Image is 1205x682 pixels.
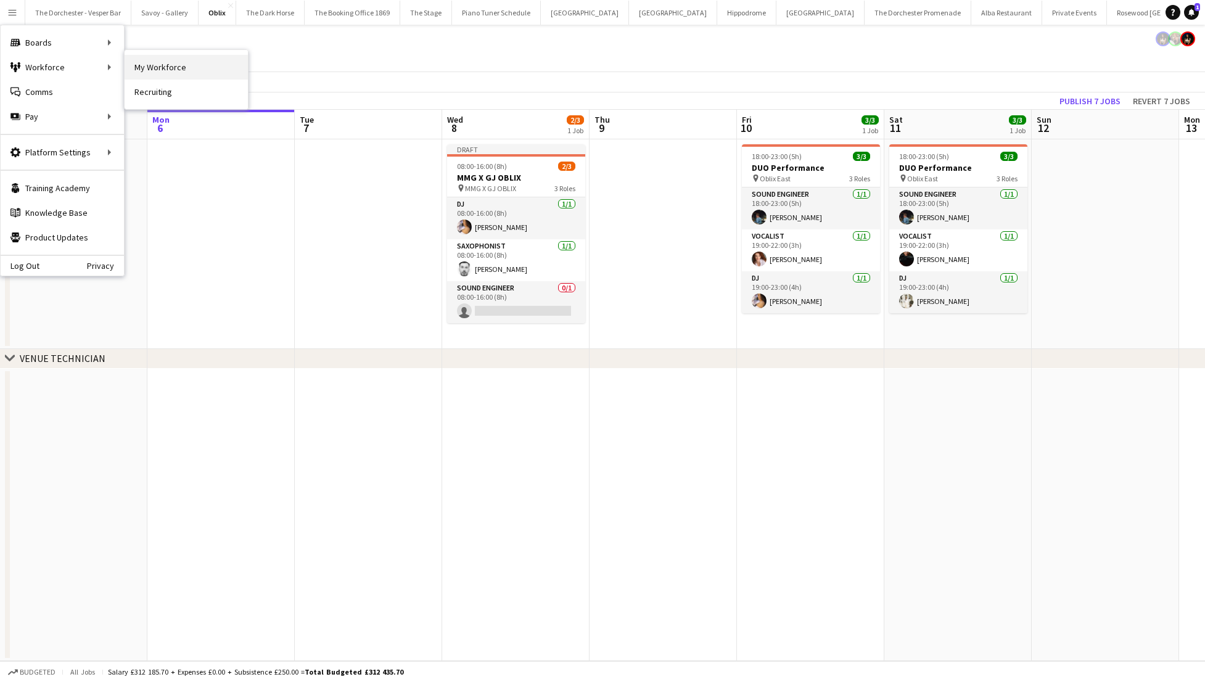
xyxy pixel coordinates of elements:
div: 1 Job [862,126,878,135]
button: Private Events [1042,1,1107,25]
a: My Workforce [125,55,248,80]
a: Privacy [87,261,124,271]
span: Mon [1184,114,1200,125]
span: 3 Roles [997,174,1018,183]
span: 2/3 [558,162,575,171]
span: All jobs [68,667,97,676]
span: Wed [447,114,463,125]
button: Oblix [199,1,236,25]
button: The Stage [400,1,452,25]
a: Log Out [1,261,39,271]
span: Oblix East [760,174,791,183]
div: Workforce [1,55,124,80]
span: 6 [150,121,170,135]
div: Salary £312 185.70 + Expenses £0.00 + Subsistence £250.00 = [108,667,403,676]
span: 1 [1195,3,1200,11]
span: 18:00-23:00 (5h) [899,152,949,161]
button: Publish 7 jobs [1055,93,1125,109]
button: The Dark Horse [236,1,305,25]
span: 12 [1035,121,1051,135]
span: 3/3 [1009,115,1026,125]
div: 1 Job [1010,126,1026,135]
a: 1 [1184,5,1199,20]
span: 3 Roles [554,184,575,193]
a: Recruiting [125,80,248,104]
button: Alba Restaurant [971,1,1042,25]
a: Knowledge Base [1,200,124,225]
h3: DUO Performance [742,162,880,173]
button: The Dorchester Promenade [865,1,971,25]
span: Thu [594,114,610,125]
app-card-role: Vocalist1/119:00-22:00 (3h)[PERSON_NAME] [742,229,880,271]
span: 3/3 [1000,152,1018,161]
span: Oblix East [907,174,938,183]
span: Fri [742,114,752,125]
div: Pay [1,104,124,129]
span: Sun [1037,114,1051,125]
span: 8 [445,121,463,135]
h3: MMG X GJ OBLIX [447,172,585,183]
button: The Dorchester - Vesper Bar [25,1,131,25]
app-card-role: DJ1/108:00-16:00 (8h)[PERSON_NAME] [447,197,585,239]
span: 3/3 [853,152,870,161]
button: Hippodrome [717,1,776,25]
button: Piano Tuner Schedule [452,1,541,25]
div: Platform Settings [1,140,124,165]
span: Sat [889,114,903,125]
span: 10 [740,121,752,135]
button: Savoy - Gallery [131,1,199,25]
button: [GEOGRAPHIC_DATA] [629,1,717,25]
button: Revert 7 jobs [1128,93,1195,109]
span: Total Budgeted £312 435.70 [305,667,403,676]
span: 9 [593,121,610,135]
a: Product Updates [1,225,124,250]
button: Budgeted [6,665,57,679]
span: 08:00-16:00 (8h) [457,162,507,171]
span: 18:00-23:00 (5h) [752,152,802,161]
span: Mon [152,114,170,125]
div: VENUE TECHNICIAN [20,352,105,364]
span: 2/3 [567,115,584,125]
span: 11 [887,121,903,135]
app-user-avatar: Helena Debono [1180,31,1195,46]
span: Budgeted [20,668,56,676]
button: The Booking Office 1869 [305,1,400,25]
div: Draft [447,144,585,154]
app-user-avatar: Rosie Skuse [1168,31,1183,46]
app-card-role: Sound Engineer1/118:00-23:00 (5h)[PERSON_NAME] [889,187,1027,229]
div: Boards [1,30,124,55]
app-card-role: Saxophonist1/108:00-16:00 (8h)[PERSON_NAME] [447,239,585,281]
app-card-role: DJ1/119:00-23:00 (4h)[PERSON_NAME] [889,271,1027,313]
app-user-avatar: Helena Debono [1156,31,1170,46]
app-job-card: Draft08:00-16:00 (8h)2/3MMG X GJ OBLIX MMG X GJ OBLIX3 RolesDJ1/108:00-16:00 (8h)[PERSON_NAME]Sax... [447,144,585,323]
span: MMG X GJ OBLIX [465,184,516,193]
span: 3 Roles [849,174,870,183]
div: 1 Job [567,126,583,135]
h3: DUO Performance [889,162,1027,173]
app-job-card: 18:00-23:00 (5h)3/3DUO Performance Oblix East3 RolesSound Engineer1/118:00-23:00 (5h)[PERSON_NAME... [742,144,880,313]
app-card-role: Sound Engineer0/108:00-16:00 (8h) [447,281,585,323]
button: [GEOGRAPHIC_DATA] [541,1,629,25]
app-card-role: Vocalist1/119:00-22:00 (3h)[PERSON_NAME] [889,229,1027,271]
app-card-role: Sound Engineer1/118:00-23:00 (5h)[PERSON_NAME] [742,187,880,229]
a: Training Academy [1,176,124,200]
app-card-role: DJ1/119:00-23:00 (4h)[PERSON_NAME] [742,271,880,313]
button: [GEOGRAPHIC_DATA] [776,1,865,25]
span: 13 [1182,121,1200,135]
span: 3/3 [862,115,879,125]
app-job-card: 18:00-23:00 (5h)3/3DUO Performance Oblix East3 RolesSound Engineer1/118:00-23:00 (5h)[PERSON_NAME... [889,144,1027,313]
span: Tue [300,114,314,125]
span: 7 [298,121,314,135]
a: Comms [1,80,124,104]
